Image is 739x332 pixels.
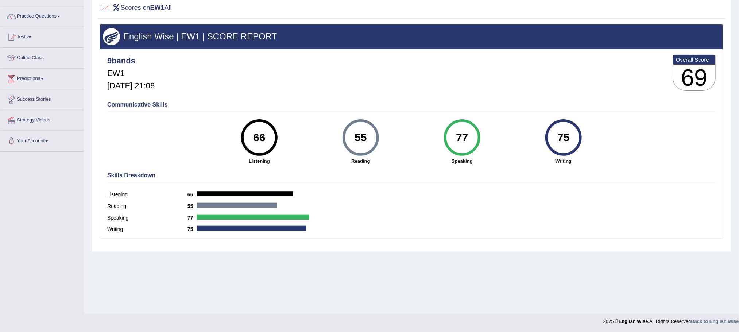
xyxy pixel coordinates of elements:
[107,214,187,222] label: Speaking
[0,6,84,24] a: Practice Questions
[187,203,197,209] b: 55
[100,3,172,13] h2: Scores on All
[187,215,197,221] b: 77
[107,202,187,210] label: Reading
[0,110,84,128] a: Strategy Videos
[347,122,374,153] div: 55
[107,101,716,108] h4: Communicative Skills
[107,191,187,198] label: Listening
[246,122,272,153] div: 66
[107,172,716,179] h4: Skills Breakdown
[103,32,720,41] h3: English Wise | EW1 | SCORE REPORT
[107,81,155,90] h5: [DATE] 21:08
[673,65,715,91] h3: 69
[314,158,408,165] strong: Reading
[603,314,739,325] div: 2025 © All Rights Reserved
[691,319,739,324] a: Back to English Wise
[0,48,84,66] a: Online Class
[187,192,197,197] b: 66
[103,28,120,45] img: wings.png
[187,226,197,232] b: 75
[107,57,155,65] h4: 9bands
[449,122,475,153] div: 77
[676,57,713,63] b: Overall Score
[0,27,84,45] a: Tests
[516,158,611,165] strong: Writing
[212,158,306,165] strong: Listening
[619,319,649,324] strong: English Wise.
[0,89,84,108] a: Success Stories
[0,131,84,149] a: Your Account
[107,69,155,78] h5: EW1
[415,158,509,165] strong: Speaking
[150,4,165,11] b: EW1
[0,69,84,87] a: Predictions
[107,225,187,233] label: Writing
[550,122,577,153] div: 75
